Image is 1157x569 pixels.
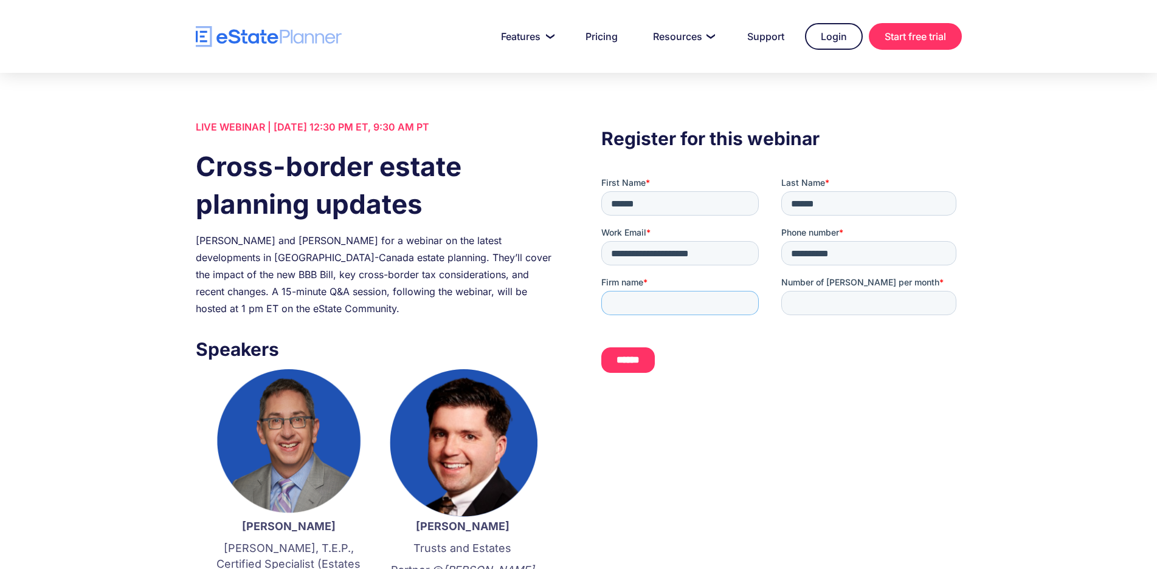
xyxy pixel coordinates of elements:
[805,23,863,50] a: Login
[242,520,336,533] strong: [PERSON_NAME]
[571,24,632,49] a: Pricing
[638,24,727,49] a: Resources
[196,148,556,223] h1: Cross-border estate planning updates
[388,540,537,556] p: Trusts and Estates
[196,26,342,47] a: home
[869,23,962,50] a: Start free trial
[416,520,509,533] strong: [PERSON_NAME]
[601,124,961,152] h3: Register for this webinar
[196,232,556,317] div: [PERSON_NAME] and [PERSON_NAME] for a webinar on the latest developments in [GEOGRAPHIC_DATA]-Can...
[486,24,565,49] a: Features
[196,118,556,135] div: LIVE WEBINAR | [DATE] 12:30 PM ET, 9:30 AM PT
[733,24,799,49] a: Support
[601,177,961,383] iframe: To enrich screen reader interactions, please activate Accessibility in Grammarly extension settings
[196,335,556,363] h3: Speakers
